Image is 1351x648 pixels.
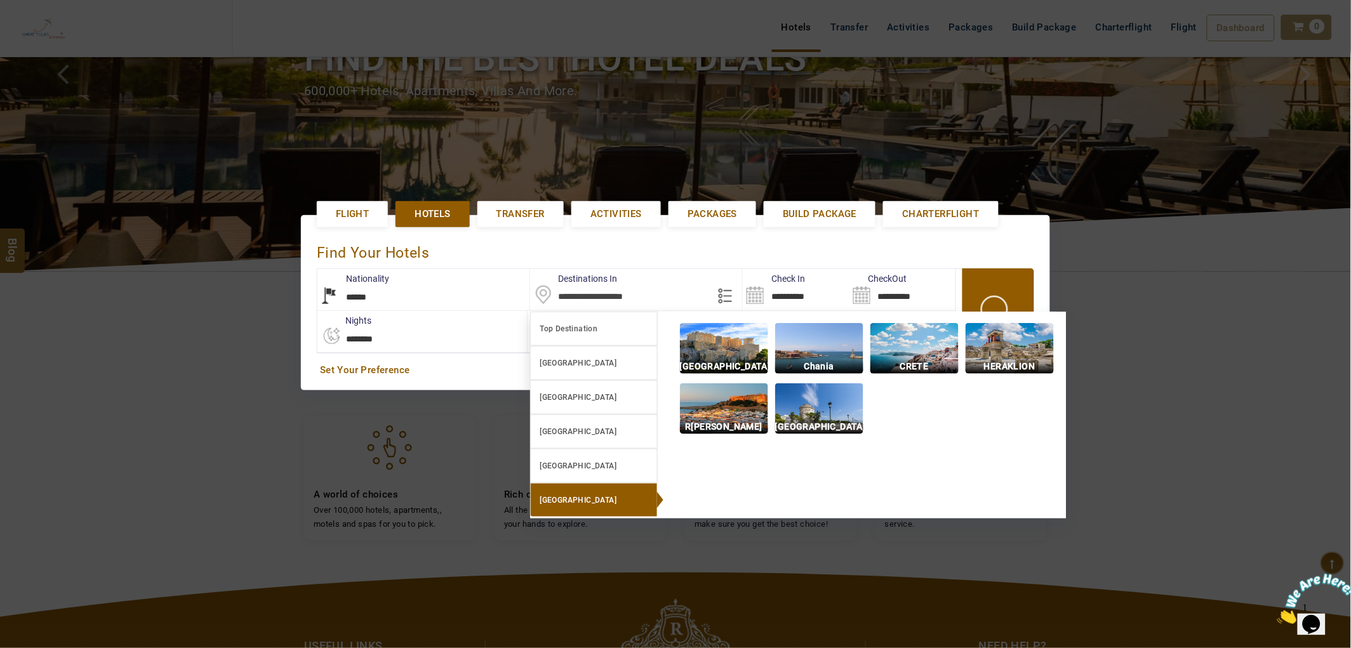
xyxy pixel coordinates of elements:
img: img [966,323,1054,374]
label: CheckOut [849,272,907,285]
a: Build Package [764,201,875,227]
a: Transfer [477,201,564,227]
span: Hotels [415,208,450,221]
img: img [870,323,959,374]
a: Flight [317,201,388,227]
img: img [775,383,863,434]
span: Build Package [783,208,856,221]
a: [GEOGRAPHIC_DATA] [530,449,658,483]
img: img [775,323,863,374]
a: Charterflight [883,201,998,227]
b: [GEOGRAPHIC_DATA] [540,496,617,505]
input: Search [849,269,955,310]
p: [GEOGRAPHIC_DATA] [680,359,768,374]
b: [GEOGRAPHIC_DATA] [540,427,617,436]
a: [GEOGRAPHIC_DATA] [530,346,658,380]
p: Chania [775,359,863,374]
a: [GEOGRAPHIC_DATA] [530,380,658,414]
img: img [680,323,768,374]
label: nights [317,314,371,327]
span: Charterflight [902,208,979,221]
b: [GEOGRAPHIC_DATA] [540,393,617,402]
p: R[PERSON_NAME] [680,420,768,434]
a: Set Your Preference [320,364,1031,377]
a: Activities [571,201,661,227]
label: Destinations In [530,272,618,285]
label: Check In [743,272,805,285]
b: Top Destination [540,324,598,333]
span: Packages [688,208,737,221]
img: img [680,383,768,434]
span: 1 [5,5,10,16]
a: Top Destination [530,312,658,346]
img: Chat attention grabber [5,5,84,55]
a: Hotels [396,201,469,227]
b: [GEOGRAPHIC_DATA] [540,461,617,470]
a: [GEOGRAPHIC_DATA] [530,414,658,449]
span: Flight [336,208,369,221]
span: Activities [590,208,642,221]
label: Rooms [528,314,584,327]
label: Nationality [317,272,389,285]
div: Find Your Hotels [317,231,1034,268]
a: Packages [669,201,756,227]
p: CRETE [870,359,959,374]
b: [GEOGRAPHIC_DATA] [540,359,617,367]
a: [GEOGRAPHIC_DATA] [530,483,658,517]
span: Transfer [496,208,545,221]
p: [GEOGRAPHIC_DATA] [775,420,863,434]
iframe: chat widget [1272,569,1351,629]
p: HERAKLION [966,359,1054,374]
input: Search [743,269,849,310]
